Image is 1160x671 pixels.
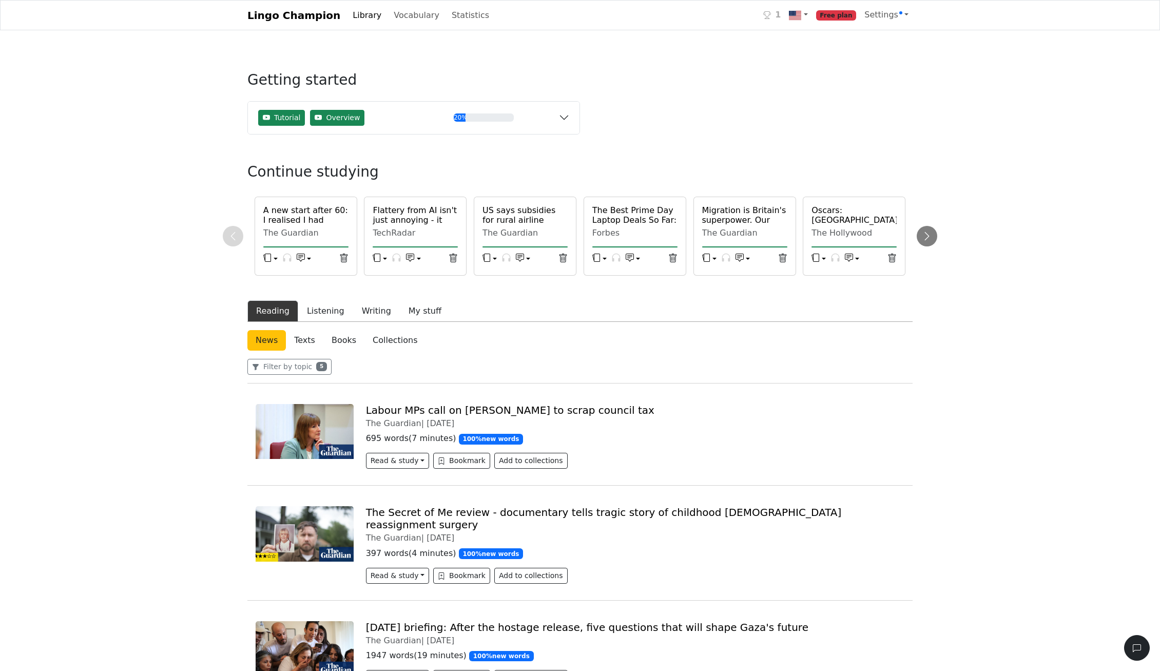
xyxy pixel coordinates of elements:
[459,548,524,559] span: 100 % new words
[247,163,607,181] h3: Continue studying
[592,205,678,235] a: The Best Prime Day Laptop Deals So Far: Save Up To $560
[812,5,861,26] a: Free plan
[366,636,904,645] div: The Guardian |
[310,110,364,126] span: Overview
[274,112,300,123] span: Tutorial
[759,5,785,26] a: 1
[256,506,354,561] img: 6827.jpg
[248,102,579,134] button: TutorialOverview20%
[469,651,534,661] span: 100 % new words
[427,533,454,543] span: [DATE]
[373,205,458,255] a: Flattery from AI isn't just annoying - it might be undermining your judgment
[326,112,360,123] span: Overview
[258,110,305,126] span: Tutorial
[427,418,454,428] span: [DATE]
[366,649,904,662] p: 1947 words ( 19 minutes )
[316,362,327,371] span: 5
[448,5,493,26] a: Statistics
[323,330,364,351] a: Books
[364,330,426,351] a: Collections
[459,434,524,444] span: 100 % new words
[860,5,913,25] a: Settings
[482,205,568,245] a: US says subsidies for rural airline service to expire as soon as [DATE]
[433,568,490,584] button: Bookmark
[400,300,450,322] button: My stuff
[366,404,654,416] a: Labour MPs call on [PERSON_NAME] to scrap council tax
[702,228,787,238] div: The Guardian
[263,228,349,238] div: The Guardian
[811,228,897,238] div: The Hollywood Reporter
[427,636,454,645] span: [DATE]
[247,359,332,375] button: Filter by topic5
[702,205,787,264] a: Migration is Britain's superpower. Our future depends on embracing that truth, not denying it | [...
[494,568,568,584] button: Add to collections
[433,453,490,469] button: Bookmark
[298,300,353,322] button: Listening
[494,453,568,469] button: Add to collections
[286,330,323,351] a: Texts
[247,300,298,322] button: Reading
[366,432,904,445] p: 695 words ( 7 minutes )
[366,506,842,531] a: The Secret of Me review - documentary tells tragic story of childhood [DEMOGRAPHIC_DATA] reassign...
[789,9,801,22] img: us.svg
[263,205,349,274] a: A new start after 60: I realised I had [MEDICAL_DATA] - and suddenly my life made sense. I have n...
[775,9,781,21] span: 1
[366,533,904,543] div: The Guardian |
[373,228,458,238] div: TechRadar
[816,10,857,21] span: Free plan
[366,547,904,560] p: 397 words ( 4 minutes )
[366,621,808,634] a: [DATE] briefing: After the hostage release, five questions that will shape Gaza's future
[353,300,400,322] button: Writing
[349,5,385,26] a: Library
[366,568,429,584] button: Read & study
[366,453,429,469] button: Read & study
[482,228,568,238] div: The Guardian
[247,330,286,351] a: News
[811,205,898,274] a: Oscars: [GEOGRAPHIC_DATA] Picks Nanjing Massacre Film 'Dead to Rights' as Best International Feat...
[390,5,443,26] a: Vocabulary
[366,418,904,428] div: The Guardian |
[592,228,678,238] div: Forbes
[864,10,902,20] span: Settings
[247,5,340,26] a: Lingo Champion
[247,71,580,97] h3: Getting started
[454,113,466,122] div: 20%
[256,404,354,459] img: 5000.jpg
